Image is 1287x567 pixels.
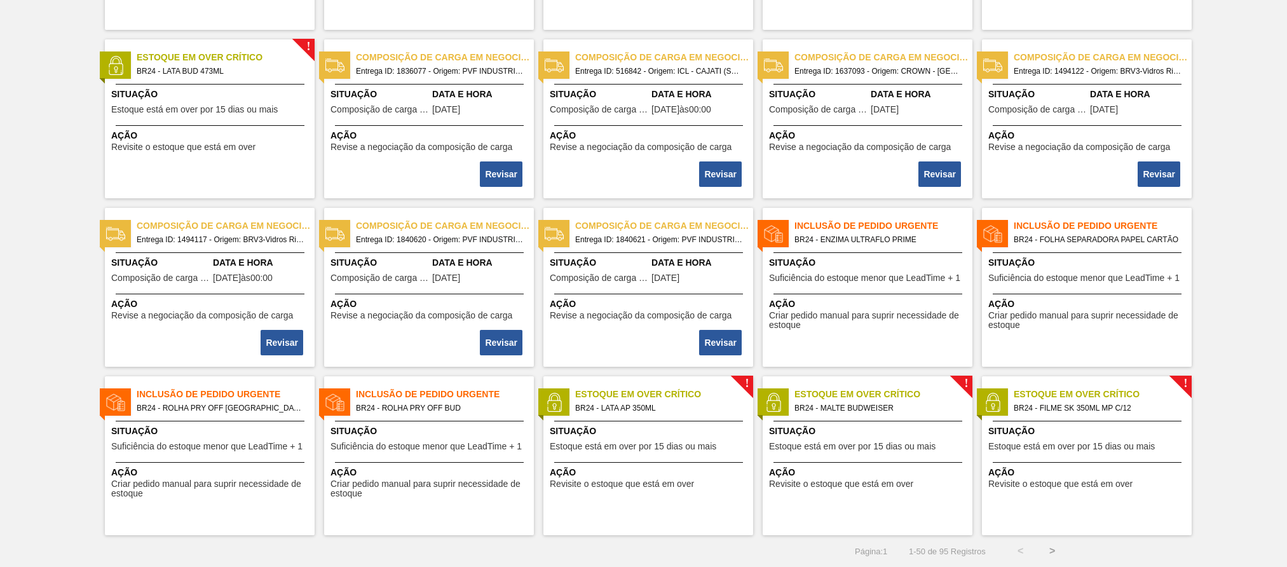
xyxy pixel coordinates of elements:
span: Entrega ID: 1836077 - Origem: PVF INDUSTRIA E COMERCIO DE PAPEL - IVAÍ - Destino: BR24 [356,64,524,78]
span: 31/10/2025, [651,273,679,283]
span: 25/10/2025, [432,273,460,283]
button: < [1005,535,1037,567]
span: Composição de carga em negociação [330,105,429,114]
span: BR24 - FOLHA SEPARADORA PAPEL CARTÃO [1014,233,1181,247]
span: Situação [769,256,969,270]
span: Ação [330,466,531,479]
span: Ação [988,466,1188,479]
span: Ação [111,466,311,479]
span: Entrega ID: 1840620 - Origem: PVF INDUSTRIA E COMERCIO DE PAPEL - IVAÍ - Destino: BR24 [356,233,524,247]
span: Revise a negociação da composição de carga [550,311,732,320]
span: Composição de carga em negociação [1014,51,1192,64]
button: Revisar [261,330,303,355]
span: Ação [550,466,750,479]
img: status [764,393,783,412]
span: Composição de carga em negociação [988,105,1087,114]
span: 18/10/2025, [432,105,460,114]
span: Entrega ID: 1494122 - Origem: BRV3-Vidros Rio - Destino: BR24 [1014,64,1181,78]
span: Situação [988,88,1087,101]
span: Revise a negociação da composição de carga [988,142,1170,152]
div: Completar tarefa: 30116366 [700,329,743,357]
div: Completar tarefa: 30115887 [262,329,304,357]
span: Inclusão de Pedido Urgente [794,219,972,233]
span: Estoque está em over por 15 dias ou mais [550,442,716,451]
span: Ação [330,129,531,142]
span: Composição de carga em negociação [769,105,868,114]
span: Data e Hora [432,256,531,270]
img: status [983,393,1002,412]
span: 1 - 50 de 95 Registros [906,547,985,556]
span: Ação [988,297,1188,311]
span: Revisite o estoque que está em over [769,479,913,489]
span: Ação [550,129,750,142]
span: BR24 - LATA BUD 473ML [137,64,304,78]
span: Situação [111,425,311,438]
span: Composição de carga em negociação [111,273,210,283]
button: > [1037,535,1068,567]
span: Composição de carga em negociação [356,51,534,64]
span: Composição de carga em negociação [575,51,753,64]
img: status [545,224,564,243]
span: Entrega ID: 1637093 - Origem: CROWN - PONTA GROSSA (PR) - Destino: BR24 [794,64,962,78]
span: Revise a negociação da composição de carga [550,142,732,152]
img: status [106,56,125,75]
img: status [545,393,564,412]
div: Completar tarefa: 30115834 [700,160,743,188]
span: Data e Hora [1090,88,1188,101]
span: 03/07/2024, [1090,105,1118,114]
span: Ação [769,297,969,311]
span: Estoque em Over Crítico [794,388,972,401]
button: Revisar [699,330,742,355]
span: Ação [988,129,1188,142]
button: Revisar [480,161,522,187]
span: Data e Hora [213,256,311,270]
span: Inclusão de Pedido Urgente [356,388,534,401]
span: Revisite o estoque que está em over [988,479,1133,489]
span: Revise a negociação da composição de carga [769,142,951,152]
img: status [106,224,125,243]
span: Situação [988,425,1188,438]
span: Situação [111,256,210,270]
button: Revisar [1138,161,1180,187]
span: Ação [769,466,969,479]
button: Revisar [480,330,522,355]
span: 26/11/2024, [871,105,899,114]
span: Ação [111,129,311,142]
img: status [764,224,783,243]
span: Revise a negociação da composição de carga [330,311,512,320]
span: Ação [550,297,750,311]
span: Revisite o estoque que está em over [550,479,694,489]
span: Suficiência do estoque menor que LeadTime + 1 [111,442,303,451]
span: 09/08/2021,[object Object] [651,105,711,114]
span: Inclusão de Pedido Urgente [1014,219,1192,233]
button: Revisar [699,161,742,187]
span: Página : 1 [855,547,887,556]
img: status [325,393,344,412]
span: Criar pedido manual para suprir necessidade de estoque [330,479,531,499]
span: Data e Hora [432,88,531,101]
span: Criar pedido manual para suprir necessidade de estoque [988,311,1188,331]
span: Suficiência do estoque menor que LeadTime + 1 [769,273,960,283]
span: Inclusão de Pedido Urgente [137,388,315,401]
span: Estoque em Over Crítico [137,51,315,64]
span: Suficiência do estoque menor que LeadTime + 1 [330,442,522,451]
span: ! [964,379,968,388]
span: Criar pedido manual para suprir necessidade de estoque [111,479,311,499]
span: Situação [550,425,750,438]
span: BR24 - FILME SK 350ML MP C/12 [1014,401,1181,415]
div: Completar tarefa: 30115883 [1139,160,1181,188]
img: status [764,56,783,75]
span: Situação [550,88,648,101]
img: status [325,56,344,75]
span: Composição de carga em negociação [356,219,534,233]
span: Situação [769,88,868,101]
span: Composição de carga em negociação [575,219,753,233]
span: BR24 - ROLHA PRY OFF BUD [356,401,524,415]
span: Composição de carga em negociação [550,105,648,114]
span: Data e Hora [871,88,969,101]
span: Situação [550,256,648,270]
span: Data e Hora [651,88,750,101]
span: 03/07/2024,[object Object] [213,273,273,283]
span: Entrega ID: 1494117 - Origem: BRV3-Vidros Rio - Destino: BR24 [137,233,304,247]
span: Situação [988,256,1188,270]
